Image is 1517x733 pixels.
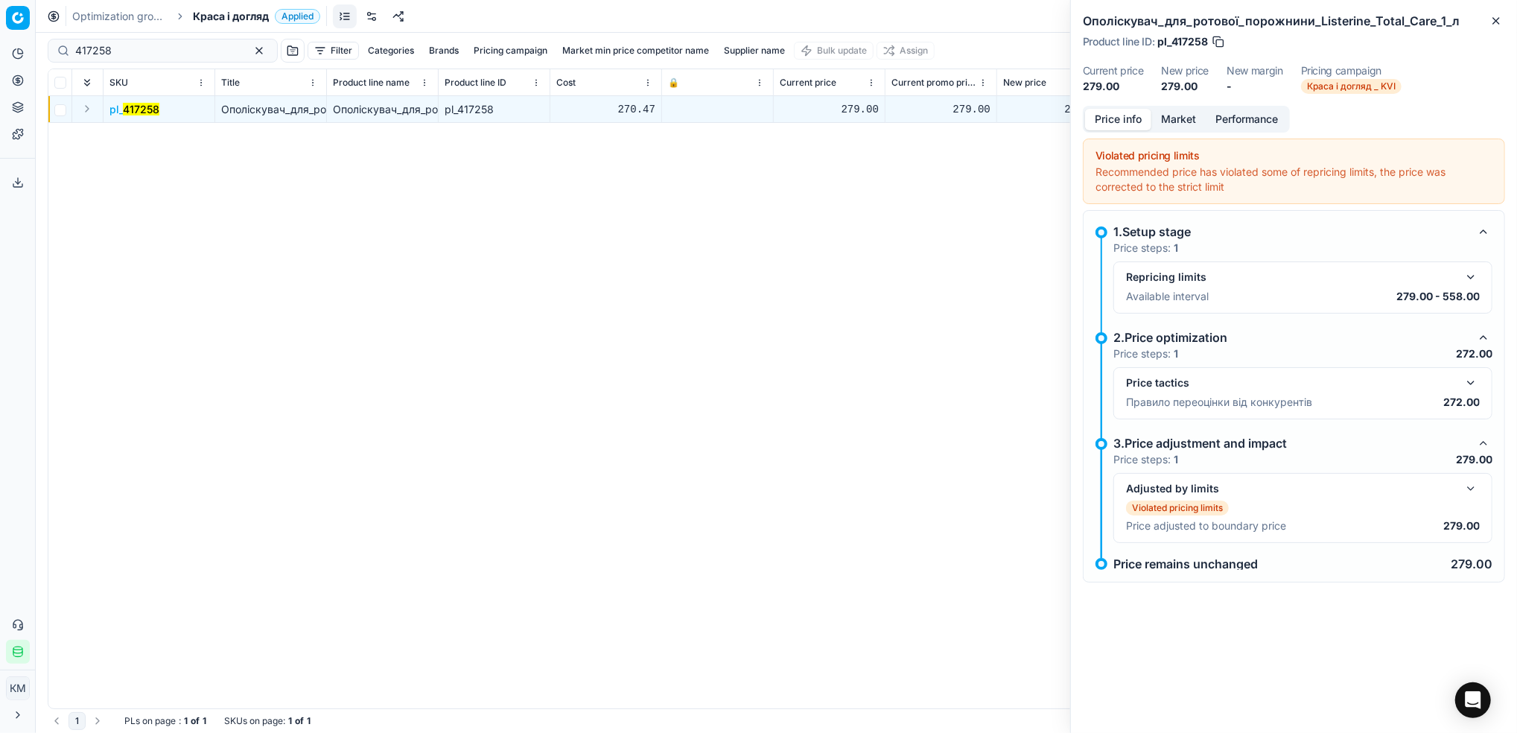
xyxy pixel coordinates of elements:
p: 279.00 [1456,452,1492,467]
div: 279.00 [1003,102,1102,117]
a: Optimization groups [72,9,168,24]
div: 1.Setup stage [1113,223,1469,241]
button: 1 [69,712,86,730]
button: Brands [423,42,465,60]
span: New price [1003,77,1046,89]
span: SKUs on page : [224,715,285,727]
mark: 417258 [123,103,159,115]
nav: breadcrumb [72,9,320,24]
span: Applied [275,9,320,24]
button: КM [6,676,30,700]
button: Performance [1206,109,1288,130]
strong: 1 [1174,241,1178,254]
span: Title [221,77,240,89]
div: 2.Price optimization [1113,329,1469,346]
div: Price tactics [1126,375,1456,390]
span: Краса і догляд [193,9,269,24]
button: Expand all [78,74,96,92]
p: Violated pricing limits [1132,502,1223,514]
h2: Ополіскувач_для_ротової_порожнини_Listerine_Total_Care_1_л [1083,12,1505,30]
p: Available interval [1126,289,1209,304]
strong: 1 [288,715,292,727]
button: Market [1151,109,1206,130]
dt: New price [1161,66,1209,76]
p: Price steps: [1113,241,1178,256]
span: Ополіскувач_для_ротової_порожнини_Listerine_Total_Care_1_л [221,103,530,115]
button: Filter [308,42,359,60]
div: Adjusted by limits [1126,481,1456,496]
span: 🔒 [668,77,679,89]
nav: pagination [48,712,106,730]
button: Expand [78,100,96,118]
strong: of [295,715,304,727]
span: Current price [780,77,836,89]
p: Правило переоцінки від конкурентів [1126,395,1312,410]
div: Open Intercom Messenger [1455,682,1491,718]
div: Recommended price has violated some of repricing limits, the price was corrected to the strict limit [1095,165,1492,194]
span: Current promo price [891,77,976,89]
span: pl_417258 [1157,34,1208,49]
button: Price info [1085,109,1151,130]
p: Price steps: [1113,452,1178,467]
div: Violated pricing limits [1095,148,1492,163]
div: Repricing limits [1126,270,1456,285]
strong: 1 [184,715,188,727]
p: Price remains unchanged [1113,558,1258,570]
button: Assign [877,42,935,60]
p: Price adjusted to boundary price [1126,518,1286,533]
button: Go to previous page [48,712,66,730]
dd: - [1227,79,1283,94]
button: Bulk update [794,42,874,60]
strong: 1 [1174,453,1178,466]
span: PLs on page [124,715,176,727]
dt: New margin [1227,66,1283,76]
input: Search by SKU or title [75,43,238,58]
button: Go to next page [89,712,106,730]
div: 3.Price adjustment and impact [1113,434,1469,452]
p: 272.00 [1456,346,1492,361]
div: 270.47 [556,102,655,117]
strong: of [191,715,200,727]
dd: 279.00 [1083,79,1143,94]
button: Market min price competitor name [556,42,715,60]
button: Categories [362,42,420,60]
strong: 1 [203,715,206,727]
div: pl_417258 [445,102,544,117]
span: Краса і доглядApplied [193,9,320,24]
button: pl_417258 [109,102,159,117]
p: 279.00 [1443,518,1480,533]
dt: Current price [1083,66,1143,76]
div: 279.00 [891,102,990,117]
div: : [124,715,206,727]
span: Краса і догляд _ KVI [1301,79,1402,94]
span: Product line ID : [1083,37,1154,47]
dd: 279.00 [1161,79,1209,94]
strong: 1 [307,715,311,727]
span: Product line ID [445,77,506,89]
span: Product line name [333,77,410,89]
span: pl_ [109,102,159,117]
button: Pricing campaign [468,42,553,60]
div: Ополіскувач_для_ротової_порожнини_Listerine_Total_Care_1_л [333,102,432,117]
p: Price steps: [1113,346,1178,361]
p: 279.00 - 558.00 [1396,289,1480,304]
dt: Pricing campaign [1301,66,1402,76]
strong: 1 [1174,347,1178,360]
button: Supplier name [718,42,791,60]
span: SKU [109,77,128,89]
p: 279.00 [1451,558,1492,570]
span: Cost [556,77,576,89]
div: 279.00 [780,102,879,117]
p: 272.00 [1443,395,1480,410]
span: КM [7,677,29,699]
